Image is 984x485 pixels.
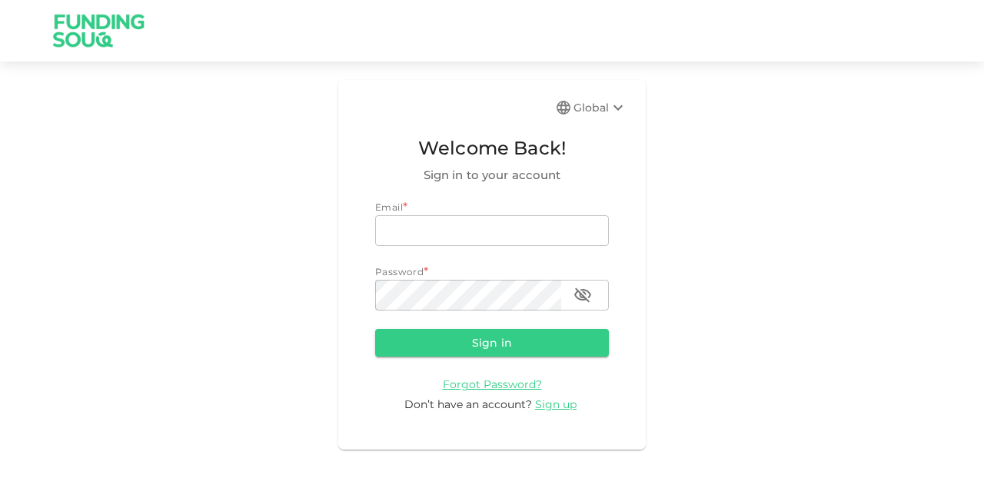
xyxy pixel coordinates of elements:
span: Password [375,266,424,277]
span: Email [375,201,403,213]
span: Sign up [535,397,577,411]
input: email [375,215,609,246]
a: Forgot Password? [443,377,542,391]
span: Welcome Back! [375,134,609,163]
span: Forgot Password? [443,377,542,391]
button: Sign in [375,329,609,357]
span: Sign in to your account [375,166,609,184]
input: password [375,280,561,311]
div: Global [573,98,627,117]
span: Don’t have an account? [404,397,532,411]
